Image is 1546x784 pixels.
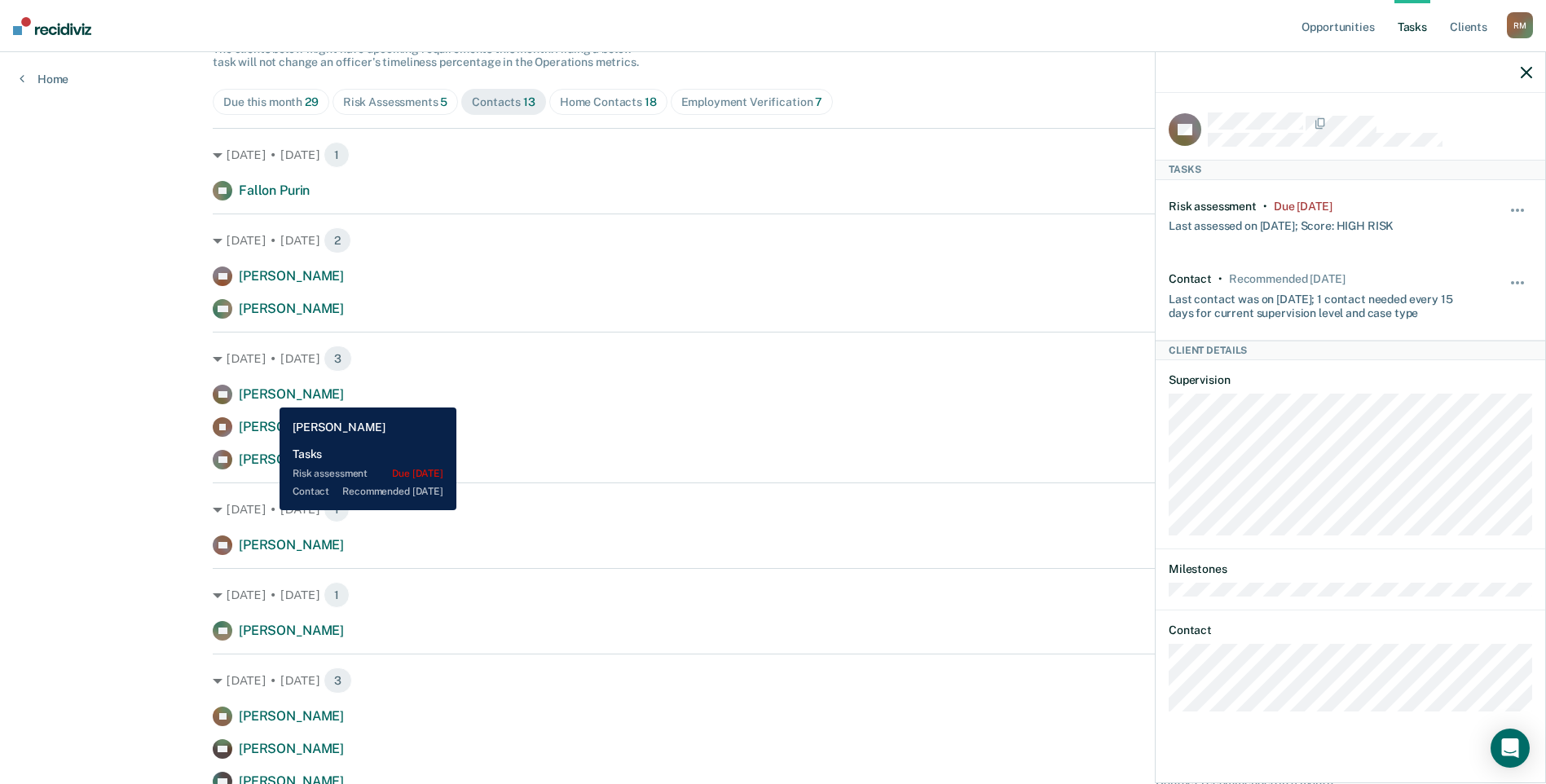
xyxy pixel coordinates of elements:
[815,95,822,108] span: 7
[1274,200,1332,214] div: Due 2 years ago
[213,142,1333,168] div: [DATE] • [DATE]
[324,346,352,372] span: 3
[213,582,1333,608] div: [DATE] • [DATE]
[1218,272,1222,286] div: •
[239,537,344,553] span: [PERSON_NAME]
[523,95,535,108] span: 13
[440,95,447,108] span: 5
[560,95,657,109] div: Home Contacts
[239,623,344,638] span: [PERSON_NAME]
[1156,160,1545,179] div: Tasks
[20,72,68,86] a: Home
[324,496,350,522] span: 1
[1169,286,1472,320] div: Last contact was on [DATE]; 1 contact needed every 15 days for current supervision level and case...
[324,142,350,168] span: 1
[1169,373,1532,387] dt: Supervision
[213,496,1333,522] div: [DATE] • [DATE]
[239,268,344,284] span: [PERSON_NAME]
[1263,200,1267,214] div: •
[324,227,351,253] span: 2
[239,419,344,434] span: [PERSON_NAME]
[1229,272,1345,286] div: Recommended in 9 days
[213,667,1333,694] div: [DATE] • [DATE]
[472,95,535,109] div: Contacts
[213,227,1333,253] div: [DATE] • [DATE]
[223,95,319,109] div: Due this month
[239,451,344,467] span: [PERSON_NAME]
[1169,213,1394,233] div: Last assessed on [DATE]; Score: HIGH RISK
[239,386,344,402] span: [PERSON_NAME]
[324,667,352,694] span: 3
[239,183,310,198] span: Fallon Purin
[681,95,823,109] div: Employment Verification
[645,95,657,108] span: 18
[324,582,350,608] span: 1
[213,42,639,69] span: The clients below might have upcoming requirements this month. Hiding a below task will not chang...
[1169,272,1212,286] div: Contact
[239,301,344,316] span: [PERSON_NAME]
[305,95,319,108] span: 29
[213,346,1333,372] div: [DATE] • [DATE]
[1491,729,1530,768] div: Open Intercom Messenger
[1169,200,1257,214] div: Risk assessment
[239,708,344,724] span: [PERSON_NAME]
[1169,562,1532,576] dt: Milestones
[1156,341,1545,360] div: Client Details
[1169,623,1532,637] dt: Contact
[1507,12,1533,38] div: R M
[239,741,344,756] span: [PERSON_NAME]
[343,95,448,109] div: Risk Assessments
[13,17,91,35] img: Recidiviz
